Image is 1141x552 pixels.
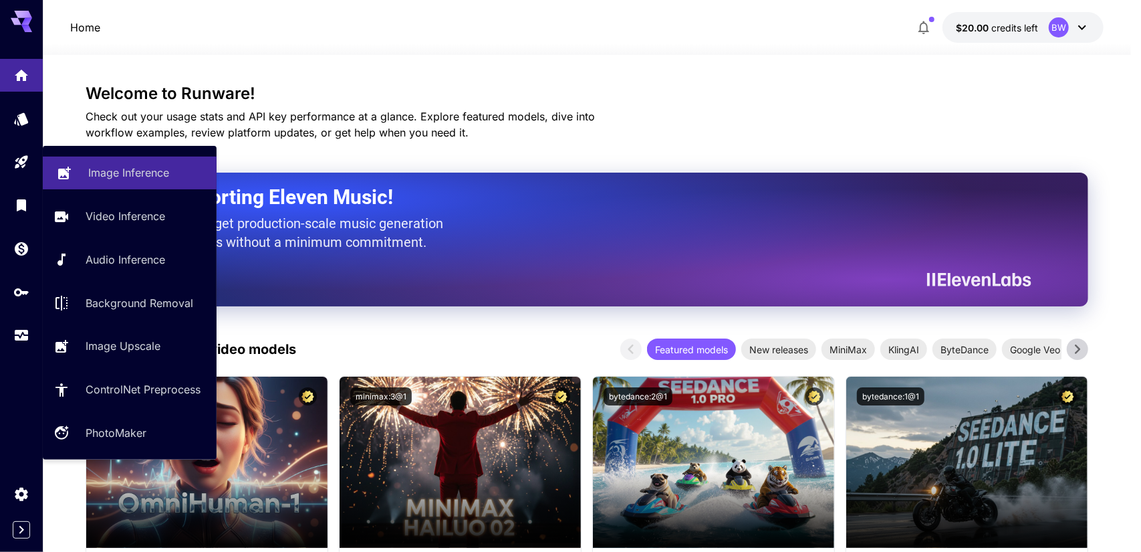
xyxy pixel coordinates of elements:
[13,236,29,253] div: Wallet
[647,343,736,357] span: Featured models
[86,338,160,354] p: Image Upscale
[43,373,217,406] a: ControlNet Preprocess
[13,197,29,213] div: Library
[13,486,29,502] div: Settings
[1059,387,1077,405] button: Certified Model – Vetted for best performance and includes a commercial license.
[604,387,672,405] button: bytedance:2@1
[857,387,924,405] button: bytedance:1@1
[880,343,927,357] span: KlingAI
[13,327,29,344] div: Usage
[821,343,875,357] span: MiniMax
[956,22,991,33] span: $20.00
[43,200,217,233] a: Video Inference
[932,343,997,357] span: ByteDance
[741,343,816,357] span: New releases
[86,84,1088,103] h3: Welcome to Runware!
[43,330,217,363] a: Image Upscale
[340,377,581,548] img: alt
[942,12,1104,43] button: $19.997
[88,165,169,181] p: Image Inference
[43,286,217,319] a: Background Removal
[991,22,1038,33] span: credits left
[86,295,193,311] p: Background Removal
[86,110,595,139] span: Check out your usage stats and API key performance at a glance. Explore featured models, dive int...
[1049,17,1069,37] div: BW
[846,377,1088,548] img: alt
[593,377,834,548] img: alt
[43,417,217,450] a: PhotoMaker
[86,381,201,397] p: ControlNet Preprocess
[552,387,570,405] button: Certified Model – Vetted for best performance and includes a commercial license.
[13,110,29,127] div: Models
[86,252,165,268] p: Audio Inference
[13,63,29,80] div: Home
[13,284,29,300] div: API Keys
[299,387,317,405] button: Certified Model – Vetted for best performance and includes a commercial license.
[350,387,412,405] button: minimax:3@1
[70,19,100,35] p: Home
[13,521,30,539] button: Expand sidebar
[13,154,29,171] div: Playground
[86,425,146,441] p: PhotoMaker
[70,19,100,35] nav: breadcrumb
[805,387,823,405] button: Certified Model – Vetted for best performance and includes a commercial license.
[1002,343,1068,357] span: Google Veo
[956,21,1038,35] div: $19.997
[119,185,1021,210] h2: Now Supporting Eleven Music!
[86,377,328,548] img: alt
[43,244,217,276] a: Audio Inference
[43,157,217,189] a: Image Inference
[86,208,165,224] p: Video Inference
[119,214,453,252] p: The only way to get production-scale music generation from Eleven Labs without a minimum commitment.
